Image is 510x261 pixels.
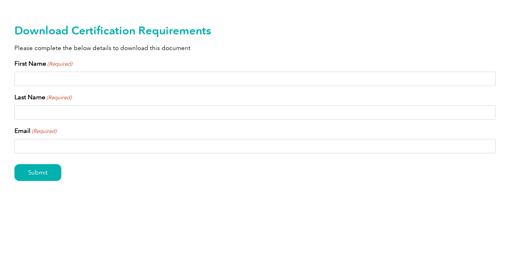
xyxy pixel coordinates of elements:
[47,60,73,68] span: (Required)
[46,94,72,102] span: (Required)
[14,59,72,68] label: First Name
[14,92,71,102] label: Last Name
[14,126,57,136] label: Email
[14,44,496,52] p: Please complete the below details to download this document
[14,164,61,181] input: Submit
[31,127,57,135] span: (Required)
[14,24,496,37] h2: Download Certification Requirements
